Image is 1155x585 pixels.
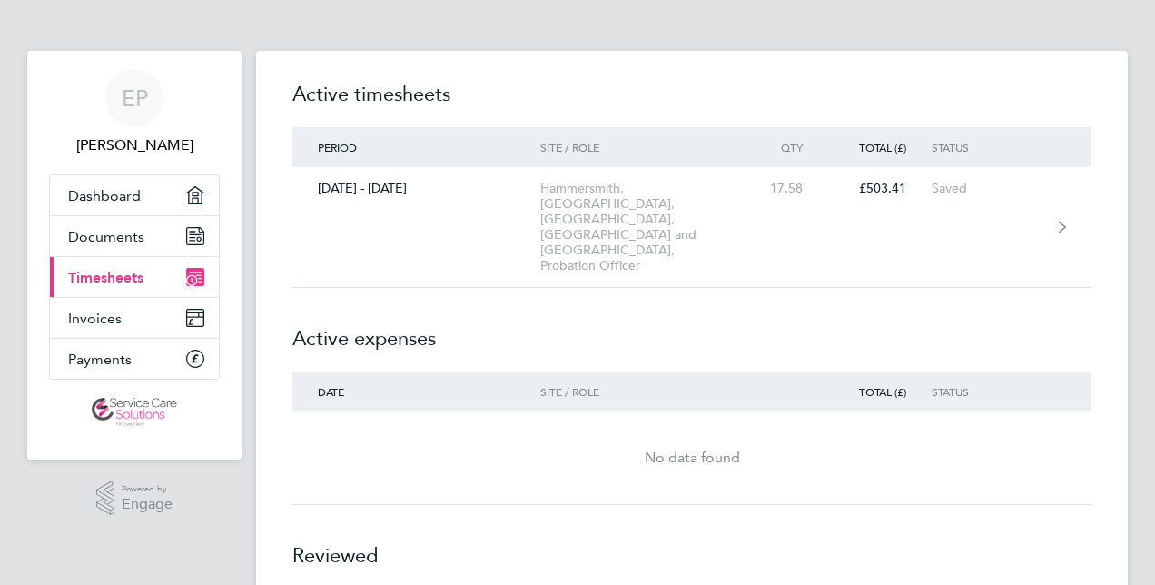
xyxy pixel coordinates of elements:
[50,175,219,215] a: Dashboard
[50,339,219,379] a: Payments
[122,481,173,497] span: Powered by
[49,134,220,156] span: Emma-Jane Purnell
[748,141,828,154] div: Qty
[50,257,219,297] a: Timesheets
[68,310,122,327] span: Invoices
[932,385,1043,398] div: Status
[540,385,748,398] div: Site / Role
[292,288,1091,372] h2: Active expenses
[49,69,220,156] a: EP[PERSON_NAME]
[828,141,932,154] div: Total (£)
[748,181,828,196] div: 17.58
[540,181,748,273] div: Hammersmith, [GEOGRAPHIC_DATA], [GEOGRAPHIC_DATA], [GEOGRAPHIC_DATA] and [GEOGRAPHIC_DATA], Proba...
[49,398,220,427] a: Go to home page
[68,187,141,204] span: Dashboard
[68,269,143,286] span: Timesheets
[318,140,357,154] span: Period
[50,216,219,256] a: Documents
[932,181,1043,196] div: Saved
[540,141,748,154] div: Site / Role
[96,481,173,516] a: Powered byEngage
[92,398,177,427] img: servicecare-logo-retina.png
[292,385,540,398] div: Date
[292,181,540,196] div: [DATE] - [DATE]
[50,298,219,338] a: Invoices
[68,228,144,245] span: Documents
[68,351,132,368] span: Payments
[292,167,1091,288] a: [DATE] - [DATE]Hammersmith, [GEOGRAPHIC_DATA], [GEOGRAPHIC_DATA], [GEOGRAPHIC_DATA] and [GEOGRAPH...
[292,447,1091,469] div: No data found
[27,51,242,460] nav: Main navigation
[932,141,1043,154] div: Status
[828,181,932,196] div: £503.41
[292,80,1091,127] h2: Active timesheets
[828,385,932,398] div: Total (£)
[122,86,148,110] span: EP
[122,497,173,512] span: Engage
